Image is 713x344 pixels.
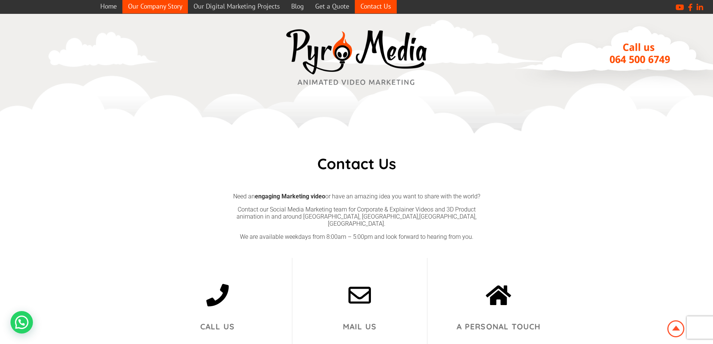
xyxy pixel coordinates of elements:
[230,206,483,227] p: Contact our Social Media Marketing team for Corporate & Explainer Videos and 3D Product animation...
[200,322,235,331] span: Call us
[343,322,377,331] span: Mail us
[255,193,325,200] b: engaging Marketing video
[230,193,483,200] p: Need an or have an amazing idea you want to share with the world?
[282,25,432,90] img: video marketing media company westville durban logo
[282,25,432,91] a: video marketing media company westville durban logo
[457,322,540,331] span: A Personal Touch
[666,319,686,339] img: Animation Studio South Africa
[230,233,483,240] p: We are available weekdays from 8:00am – 5:00pm and look forward to hearing from you.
